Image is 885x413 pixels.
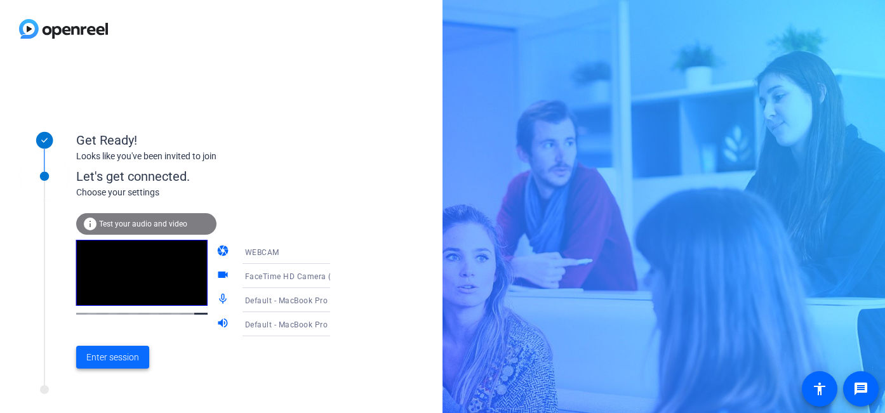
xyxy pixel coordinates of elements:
[216,268,232,284] mat-icon: videocam
[76,131,330,150] div: Get Ready!
[99,220,187,228] span: Test your audio and video
[245,295,408,305] span: Default - MacBook Pro Microphone (Built-in)
[245,319,398,329] span: Default - MacBook Pro Speakers (Built-in)
[245,248,279,257] span: WEBCAM
[853,381,868,397] mat-icon: message
[216,292,232,308] mat-icon: mic_none
[216,244,232,259] mat-icon: camera
[76,167,356,186] div: Let's get connected.
[76,150,330,163] div: Looks like you've been invited to join
[76,346,149,369] button: Enter session
[812,381,827,397] mat-icon: accessibility
[83,216,98,232] mat-icon: info
[86,351,139,364] span: Enter session
[216,317,232,332] mat-icon: volume_up
[76,186,356,199] div: Choose your settings
[245,271,376,281] span: FaceTime HD Camera (B6DF:451A)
